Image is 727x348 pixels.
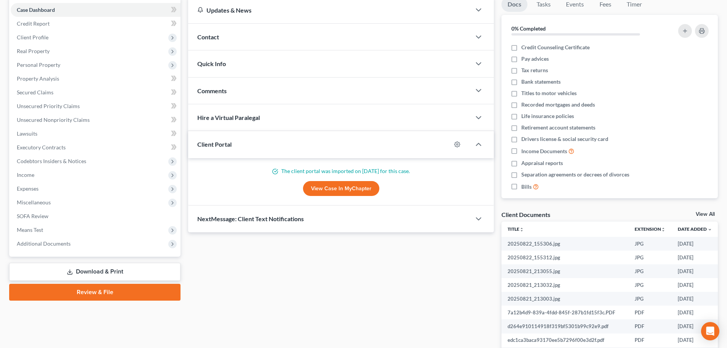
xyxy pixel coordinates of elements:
div: Updates & News [197,6,462,14]
span: Comments [197,87,227,94]
span: Contact [197,33,219,40]
a: Date Added expand_more [678,226,712,232]
span: Expenses [17,185,39,192]
td: 20250821_213032.jpg [501,278,629,292]
td: PDF [629,319,672,333]
span: Credit Report [17,20,50,27]
td: [DATE] [672,292,718,306]
span: Real Property [17,48,50,54]
span: Drivers license & social security card [521,135,608,143]
span: Means Test [17,227,43,233]
td: [DATE] [672,278,718,292]
span: Credit Counseling Certificate [521,44,590,51]
i: unfold_more [519,227,524,232]
td: [DATE] [672,251,718,264]
div: Client Documents [501,210,550,219]
a: Executory Contracts [11,141,181,154]
a: SOFA Review [11,209,181,223]
span: Lawsuits [17,130,37,137]
a: Credit Report [11,17,181,31]
div: Open Intercom Messenger [701,322,719,340]
a: Download & Print [9,263,181,281]
td: JPG [629,237,672,251]
a: Secured Claims [11,86,181,99]
span: Recorded mortgages and deeds [521,101,595,108]
span: Tax returns [521,66,548,74]
a: View Case in MyChapter [303,181,379,196]
td: JPG [629,292,672,306]
span: Property Analysis [17,75,59,82]
span: Unsecured Priority Claims [17,103,80,109]
a: Lawsuits [11,127,181,141]
a: Unsecured Priority Claims [11,99,181,113]
td: 7a12b4d9-839a-4fdd-845f-287b1fd15f3c.PDF [501,306,629,319]
strong: 0% Completed [511,25,546,32]
span: Case Dashboard [17,6,55,13]
span: Client Portal [197,141,232,148]
a: Property Analysis [11,72,181,86]
td: d264e910114918f319bf5301b99c92e9.pdf [501,319,629,333]
span: Income [17,172,34,178]
td: edc1ca3baca93170ee5b7296f00e3d2f.pdf [501,333,629,347]
span: Titles to motor vehicles [521,89,577,97]
span: Life insurance policies [521,112,574,120]
span: Bills [521,183,532,191]
a: Case Dashboard [11,3,181,17]
span: Hire a Virtual Paralegal [197,114,260,121]
a: Extensionunfold_more [635,226,666,232]
td: 20250821_213003.jpg [501,292,629,306]
td: 20250821_213055.jpg [501,264,629,278]
span: Additional Documents [17,240,71,247]
td: [DATE] [672,319,718,333]
span: Retirement account statements [521,124,595,131]
td: JPG [629,278,672,292]
a: Unsecured Nonpriority Claims [11,113,181,127]
td: [DATE] [672,333,718,347]
a: Review & File [9,284,181,301]
span: Codebtors Insiders & Notices [17,158,86,164]
span: Unsecured Nonpriority Claims [17,117,90,123]
a: Titleunfold_more [508,226,524,232]
i: unfold_more [661,227,666,232]
span: Separation agreements or decrees of divorces [521,171,629,178]
span: Client Profile [17,34,48,40]
i: expand_more [708,227,712,232]
td: PDF [629,306,672,319]
td: [DATE] [672,237,718,251]
span: Personal Property [17,62,60,68]
span: Quick Info [197,60,226,67]
span: Executory Contracts [17,144,66,151]
td: 20250822_155306.jpg [501,237,629,251]
span: NextMessage: Client Text Notifications [197,215,304,222]
p: The client portal was imported on [DATE] for this case. [197,167,485,175]
td: PDF [629,333,672,347]
span: Bank statements [521,78,561,86]
span: Pay advices [521,55,549,63]
span: Miscellaneous [17,199,51,206]
span: Income Documents [521,147,567,155]
td: JPG [629,251,672,264]
td: [DATE] [672,306,718,319]
a: View All [696,212,715,217]
span: Appraisal reports [521,159,563,167]
td: 20250822_155312.jpg [501,251,629,264]
td: JPG [629,264,672,278]
span: SOFA Review [17,213,48,219]
td: [DATE] [672,264,718,278]
span: Secured Claims [17,89,53,95]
